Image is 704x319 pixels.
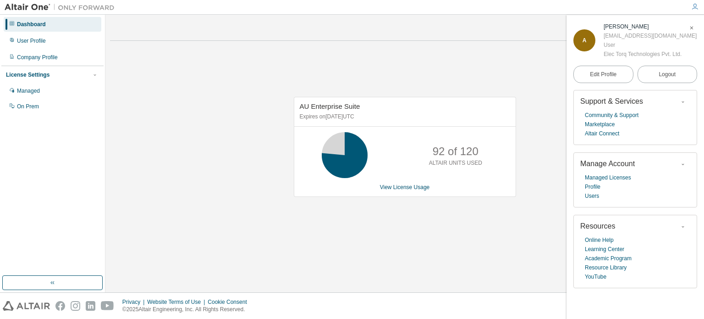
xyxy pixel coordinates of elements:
span: Logout [659,70,676,79]
div: Privacy [122,298,147,306]
div: License Settings [6,71,49,78]
a: YouTube [585,272,606,281]
div: Managed [17,87,40,95]
a: Users [585,191,599,201]
a: Learning Center [585,245,624,254]
div: Cookie Consent [208,298,252,306]
img: facebook.svg [55,301,65,311]
div: Website Terms of Use [147,298,208,306]
a: View License Usage [380,184,430,190]
span: Support & Services [580,97,643,105]
p: ALTAIR UNITS USED [429,159,482,167]
span: Resources [580,222,615,230]
span: A [583,37,587,44]
div: Company Profile [17,54,58,61]
a: Marketplace [585,120,615,129]
span: Manage Account [580,160,635,168]
img: altair_logo.svg [3,301,50,311]
span: Edit Profile [590,71,616,78]
img: Altair One [5,3,119,12]
p: Expires on [DATE] UTC [300,113,508,121]
div: Dashboard [17,21,46,28]
div: Ankit Kumar [604,22,697,31]
img: instagram.svg [71,301,80,311]
span: AU Enterprise Suite [300,102,360,110]
div: User Profile [17,37,46,45]
button: Logout [638,66,698,83]
div: User [604,40,697,50]
div: On Prem [17,103,39,110]
p: 92 of 120 [433,144,478,159]
a: Community & Support [585,111,638,120]
a: Edit Profile [573,66,633,83]
div: Elec Torq Technologies Pvt. Ltd. [604,50,697,59]
a: Managed Licenses [585,173,631,182]
a: Profile [585,182,600,191]
p: © 2025 Altair Engineering, Inc. All Rights Reserved. [122,306,253,313]
div: [EMAIL_ADDRESS][DOMAIN_NAME] [604,31,697,40]
a: Altair Connect [585,129,619,138]
a: Online Help [585,235,614,245]
img: youtube.svg [101,301,114,311]
img: linkedin.svg [86,301,95,311]
a: Resource Library [585,263,627,272]
a: Academic Program [585,254,632,263]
